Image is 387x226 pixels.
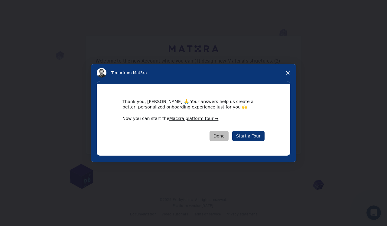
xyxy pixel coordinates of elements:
[97,68,106,78] img: Profile image for Timur
[279,64,296,81] span: Close survey
[13,4,34,10] span: Support
[232,131,265,141] a: Start a Tour
[122,116,265,122] div: Now you can start the
[210,131,229,141] button: Done
[169,116,219,121] a: Mat3ra platform tour ➜
[122,70,147,75] span: from Mat3ra
[122,99,265,110] div: Thank you, [PERSON_NAME] 🙏 Your answers help us create a better, personalized onboarding experien...
[111,70,122,75] span: Timur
